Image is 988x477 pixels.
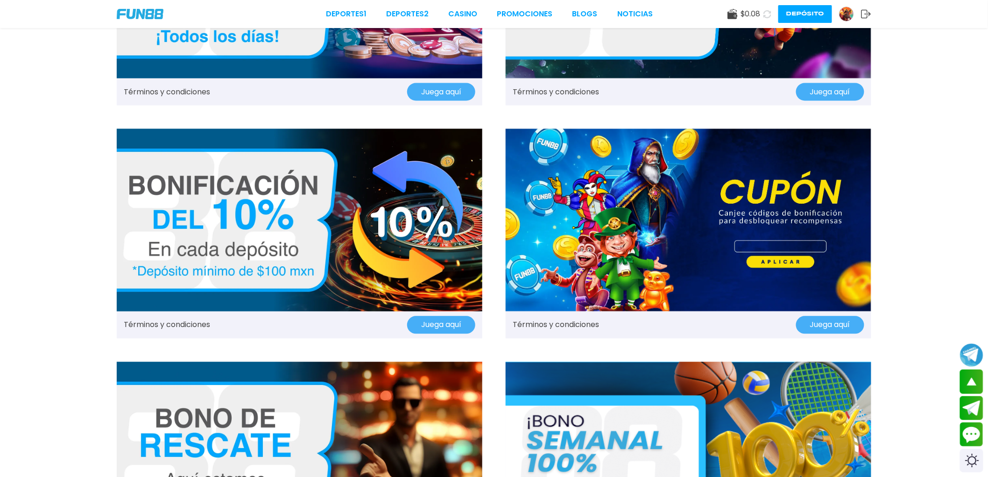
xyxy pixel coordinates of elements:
[386,8,429,20] a: Deportes2
[960,370,983,394] button: scroll up
[326,8,367,20] a: Deportes1
[513,86,599,98] a: Términos y condiciones
[506,129,871,312] img: Promo Banner
[124,86,210,98] a: Términos y condiciones
[617,8,653,20] a: NOTICIAS
[497,8,553,20] a: Promociones
[741,8,761,20] span: $ 0.08
[117,9,163,19] img: Company Logo
[960,343,983,367] button: Join telegram channel
[796,316,864,334] button: Juega aquí
[407,316,475,334] button: Juega aquí
[796,83,864,101] button: Juega aquí
[117,129,482,312] img: Promo Banner
[840,7,854,21] img: Avatar
[960,396,983,420] button: Join telegram
[960,449,983,472] div: Switch theme
[448,8,477,20] a: CASINO
[960,422,983,447] button: Contact customer service
[407,83,475,101] button: Juega aquí
[778,5,832,23] button: Depósito
[124,320,210,331] a: Términos y condiciones
[513,320,599,331] a: Términos y condiciones
[839,7,861,21] a: Avatar
[572,8,598,20] a: BLOGS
